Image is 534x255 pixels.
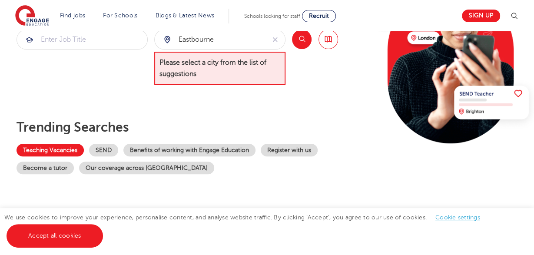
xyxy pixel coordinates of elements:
[435,214,480,221] a: Cookie settings
[17,30,147,49] input: Submit
[7,224,103,248] a: Accept all cookies
[154,52,285,85] span: Please select a city from the list of suggestions
[244,13,300,19] span: Schools looking for staff
[17,144,84,156] a: Teaching Vacancies
[155,30,265,49] input: Submit
[4,214,489,239] span: We use cookies to improve your experience, personalise content, and analyse website traffic. By c...
[79,162,214,174] a: Our coverage across [GEOGRAPHIC_DATA]
[17,30,148,50] div: Submit
[89,144,118,156] a: SEND
[103,12,137,19] a: For Schools
[17,162,74,174] a: Become a tutor
[265,30,285,49] button: Clear
[156,12,215,19] a: Blogs & Latest News
[60,12,86,19] a: Find jobs
[17,119,367,135] p: Trending searches
[261,144,318,156] a: Register with us
[154,30,285,50] div: Submit
[123,144,255,156] a: Benefits of working with Engage Education
[15,5,49,27] img: Engage Education
[292,30,312,49] button: Search
[302,10,336,22] a: Recruit
[309,13,329,19] span: Recruit
[462,10,500,22] a: Sign up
